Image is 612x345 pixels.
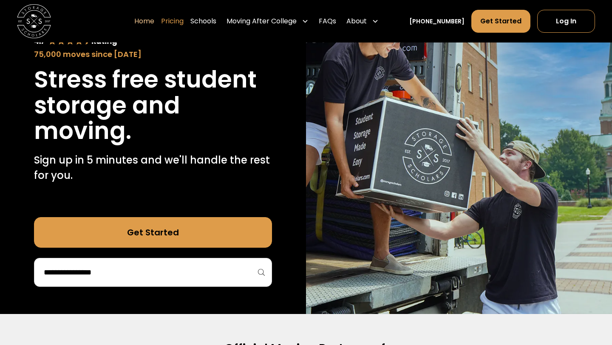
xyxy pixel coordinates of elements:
[346,16,367,26] div: About
[17,4,51,38] img: Storage Scholars main logo
[471,10,530,33] a: Get Started
[409,17,465,26] a: [PHONE_NUMBER]
[190,9,216,33] a: Schools
[343,9,382,33] div: About
[134,9,154,33] a: Home
[319,9,336,33] a: FAQs
[17,4,51,38] a: home
[223,9,312,33] div: Moving After College
[537,10,595,33] a: Log In
[34,67,272,144] h1: Stress free student storage and moving.
[34,217,272,248] a: Get Started
[34,153,272,183] p: Sign up in 5 minutes and we'll handle the rest for you.
[34,48,272,60] div: 75,000 moves since [DATE]
[161,9,184,33] a: Pricing
[227,16,297,26] div: Moving After College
